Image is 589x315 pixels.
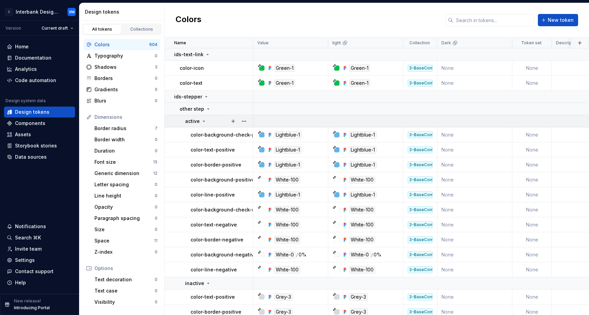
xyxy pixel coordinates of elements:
[5,8,13,16] div: I
[274,191,302,199] div: Lightblue-1
[1,4,78,19] button: IInterbank Design SystemVM
[437,247,512,262] td: None
[155,87,157,92] div: 0
[441,40,451,46] p: Dark
[437,172,512,187] td: None
[274,266,300,273] div: White-100
[437,187,512,202] td: None
[556,40,579,46] p: Description
[349,64,370,72] div: Green-1
[191,191,235,198] p: color-line-positive
[174,51,203,58] p: ids-text-link
[274,131,302,139] div: Lightblue-1
[437,262,512,277] td: None
[349,293,368,301] div: Grey-3
[4,221,75,232] button: Notifications
[94,159,153,166] div: Font size
[453,14,534,26] input: Search in tokens...
[15,234,41,241] div: Search ⌘K
[92,297,160,308] a: Visibility0
[349,251,371,258] div: White-0
[437,202,512,217] td: None
[408,294,433,300] div: 3-BaseComponents
[512,157,552,172] td: None
[15,54,51,61] div: Documentation
[85,9,162,15] div: Design tokens
[512,61,552,76] td: None
[274,146,302,154] div: Lightblue-1
[191,221,237,228] p: color-text-negative
[92,179,160,190] a: Letter spacing0
[92,235,160,246] a: Space11
[15,66,37,73] div: Analytics
[94,125,155,132] div: Border radius
[155,299,157,305] div: 0
[437,217,512,232] td: None
[94,181,155,188] div: Letter spacing
[94,204,155,210] div: Opacity
[180,65,204,72] p: color-icon
[274,79,295,87] div: Green-1
[4,277,75,288] button: Help
[94,299,155,305] div: Visibility
[155,288,157,294] div: 0
[15,257,35,264] div: Settings
[408,206,433,213] div: 3-BaseComponents
[512,217,552,232] td: None
[15,109,49,115] div: Design tokens
[349,146,377,154] div: Lightblue-1
[85,27,119,32] div: All tokens
[92,145,160,156] a: Duration0
[408,161,433,168] div: 3-BaseComponents
[409,40,430,46] p: Collection
[185,118,200,125] p: active
[437,127,512,142] td: None
[408,266,433,273] div: 3-BaseComponents
[180,80,202,86] p: color-text
[92,157,160,168] a: Font size15
[191,206,273,213] p: color-background-check-negative
[92,247,160,257] a: Z-index0
[153,159,157,165] div: 15
[155,216,157,221] div: 0
[94,147,155,154] div: Duration
[437,232,512,247] td: None
[512,289,552,304] td: None
[521,40,542,46] p: Token set
[349,191,377,199] div: Lightblue-1
[191,176,255,183] p: color-background-positive
[84,95,160,106] a: Blurs0
[349,221,375,229] div: White-100
[408,251,433,258] div: 3-BaseComponents
[69,9,75,15] div: VM
[155,227,157,232] div: 0
[94,170,153,177] div: Generic dimension
[42,26,68,31] span: Current draft
[155,126,157,131] div: 7
[15,142,57,149] div: Storybook stories
[84,39,160,50] a: Colors604
[155,204,157,210] div: 0
[437,289,512,304] td: None
[332,40,341,46] p: light
[125,27,159,32] div: Collections
[94,52,155,59] div: Typography
[512,76,552,91] td: None
[274,236,300,243] div: White-100
[176,14,201,26] h2: Colors
[4,232,75,243] button: Search ⌘K
[155,182,157,187] div: 0
[94,287,155,294] div: Text case
[408,146,433,153] div: 3-BaseComponents
[408,65,433,72] div: 3-BaseComponents
[94,237,154,244] div: Space
[4,41,75,52] a: Home
[94,249,155,255] div: Z-index
[4,243,75,254] a: Invite team
[437,157,512,172] td: None
[349,236,375,243] div: White-100
[4,255,75,266] a: Settings
[84,84,160,95] a: Gradients0
[408,80,433,86] div: 3-BaseComponents
[14,298,41,304] p: New release!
